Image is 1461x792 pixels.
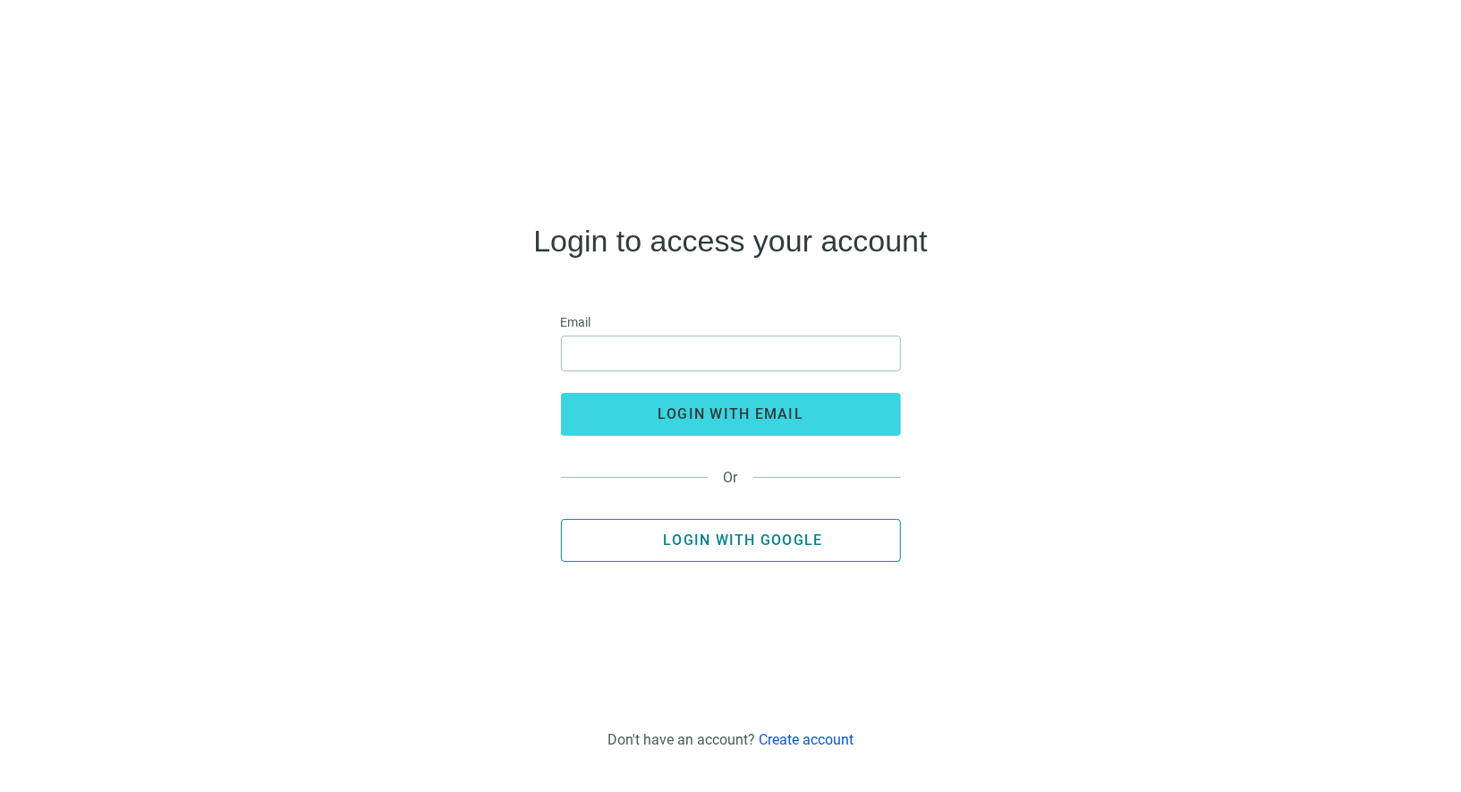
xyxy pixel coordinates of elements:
div: Don't have an account? [607,731,854,748]
a: Create account [759,731,854,748]
span: Login with Google [663,532,822,549]
span: Or [709,469,753,486]
h4: Login to access your account [533,226,927,255]
span: Email [561,312,591,332]
span: login with email [658,405,803,422]
button: Login with Google [561,519,901,562]
button: login with email [561,393,901,436]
